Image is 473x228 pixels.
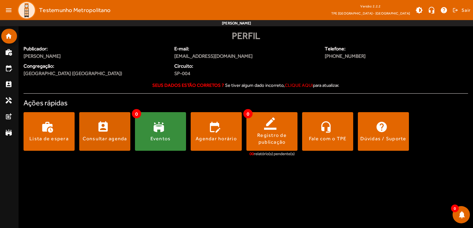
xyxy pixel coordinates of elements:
div: Dúvidas / Suporte [360,135,406,142]
button: Fale com o TPE [302,112,353,151]
div: Versão: 2.2.2 [331,2,410,10]
h4: Ações rápidas [24,99,468,108]
span: 00 [250,151,254,156]
mat-icon: work_history [5,49,12,56]
div: Agendar horário [196,135,237,142]
span: 0 [243,109,253,118]
span: Circuito: [174,62,242,70]
div: Perfil [24,29,468,43]
mat-icon: home [5,32,12,40]
button: Consultar agenda [79,112,130,151]
button: Registro de publicação [246,112,297,151]
span: Publicador: [24,45,167,53]
span: Testemunho Metropolitano [39,5,111,15]
button: Dúvidas / Suporte [358,112,409,151]
strong: Seus dados estão corretos ? [152,82,224,88]
mat-icon: handyman [5,97,12,104]
button: Eventos [135,112,186,151]
div: relatório(s) pendente(s) [250,151,295,157]
span: Sair [462,5,471,15]
div: Lista de espera [29,135,69,142]
mat-icon: post_add [5,113,12,120]
div: Registro de publicação [246,132,297,146]
span: 0 [451,205,459,212]
img: Logo TPE [17,1,36,19]
span: Se tiver algum dado incorreto, para atualizar. [225,82,339,88]
span: Congregação: [24,62,167,70]
span: Telefone: [325,45,430,53]
mat-icon: edit_calendar [5,65,12,72]
button: Lista de espera [24,112,75,151]
span: [EMAIL_ADDRESS][DOMAIN_NAME] [174,53,318,60]
div: Fale com o TPE [309,135,347,142]
button: Agendar horário [191,112,242,151]
a: Testemunho Metropolitano [15,1,111,19]
span: [PHONE_NUMBER] [325,53,430,60]
span: [GEOGRAPHIC_DATA] ([GEOGRAPHIC_DATA]) [24,70,122,77]
mat-icon: perm_contact_calendar [5,81,12,88]
span: SP-004 [174,70,242,77]
div: Consultar agenda [83,135,127,142]
mat-icon: stadium [5,129,12,136]
button: Sair [452,6,471,15]
span: 0 [132,109,141,118]
span: clique aqui [285,82,313,88]
div: Eventos [150,135,171,142]
span: E-mail: [174,45,318,53]
mat-icon: menu [2,4,15,16]
span: [PERSON_NAME] [24,53,167,60]
span: TPE [GEOGRAPHIC_DATA] - [GEOGRAPHIC_DATA] [331,10,410,16]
